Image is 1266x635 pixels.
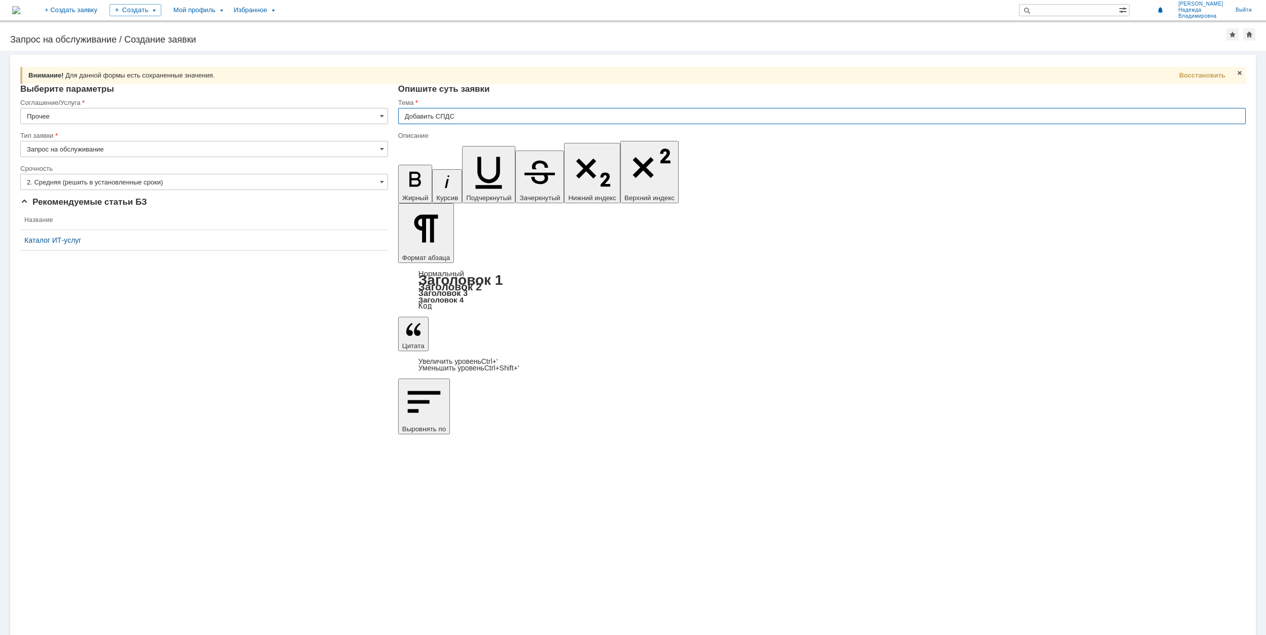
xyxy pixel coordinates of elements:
[418,357,498,365] a: Increase
[12,6,20,14] a: Перейти на домашнюю страницу
[398,379,450,434] button: Выровнять по
[20,210,388,230] th: Название
[398,165,433,203] button: Жирный
[402,254,450,262] span: Формат абзаца
[398,84,490,94] span: Опишите суть заявки
[1179,71,1225,79] span: Восстановить
[398,132,1244,139] div: Описание
[10,34,1226,45] div: Запрос на обслуживание / Создание заявки
[466,194,511,202] span: Подчеркнутый
[110,4,161,16] div: Создать
[402,425,446,433] span: Выровнять по
[398,99,1244,106] div: Тема
[20,99,386,106] div: Соглашение/Услуга
[28,71,63,79] span: Внимание!
[432,169,462,203] button: Курсив
[624,194,675,202] span: Верхний индекс
[20,132,386,139] div: Тип заявки
[418,302,432,311] a: Код
[519,194,560,202] span: Зачеркнутый
[1178,13,1223,19] span: Владимировна
[65,71,215,79] span: Для данной формы есть сохраненные значения.
[481,357,498,365] span: Ctrl+'
[24,236,384,244] a: Каталог ИТ-услуг
[398,270,1246,310] div: Формат абзаца
[418,364,519,372] a: Decrease
[436,194,458,202] span: Курсив
[398,317,429,351] button: Цитата
[515,151,564,203] button: Зачеркнутый
[568,194,616,202] span: Нижний индекс
[398,203,454,263] button: Формат абзаца
[620,141,679,203] button: Верхний индекс
[462,146,515,203] button: Подчеркнутый
[1119,5,1129,14] span: Расширенный поиск
[20,197,147,207] span: Рекомендуемые статьи БЗ
[402,194,429,202] span: Жирный
[418,295,464,304] a: Заголовок 4
[1178,1,1223,7] span: [PERSON_NAME]
[20,165,386,172] div: Срочность
[418,272,503,288] a: Заголовок 1
[1178,7,1223,13] span: Надежда
[418,288,468,297] a: Заголовок 3
[1226,28,1239,41] div: Добавить в избранное
[418,281,482,292] a: Заголовок 2
[564,143,620,203] button: Нижний индекс
[484,364,519,372] span: Ctrl+Shift+'
[398,358,1246,371] div: Цитата
[12,6,20,14] img: logo
[418,269,464,278] a: Нормальный
[1243,28,1255,41] div: Сделать домашней страницей
[1236,69,1244,77] span: Закрыть
[20,84,114,94] span: Выберите параметры
[402,342,425,350] span: Цитата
